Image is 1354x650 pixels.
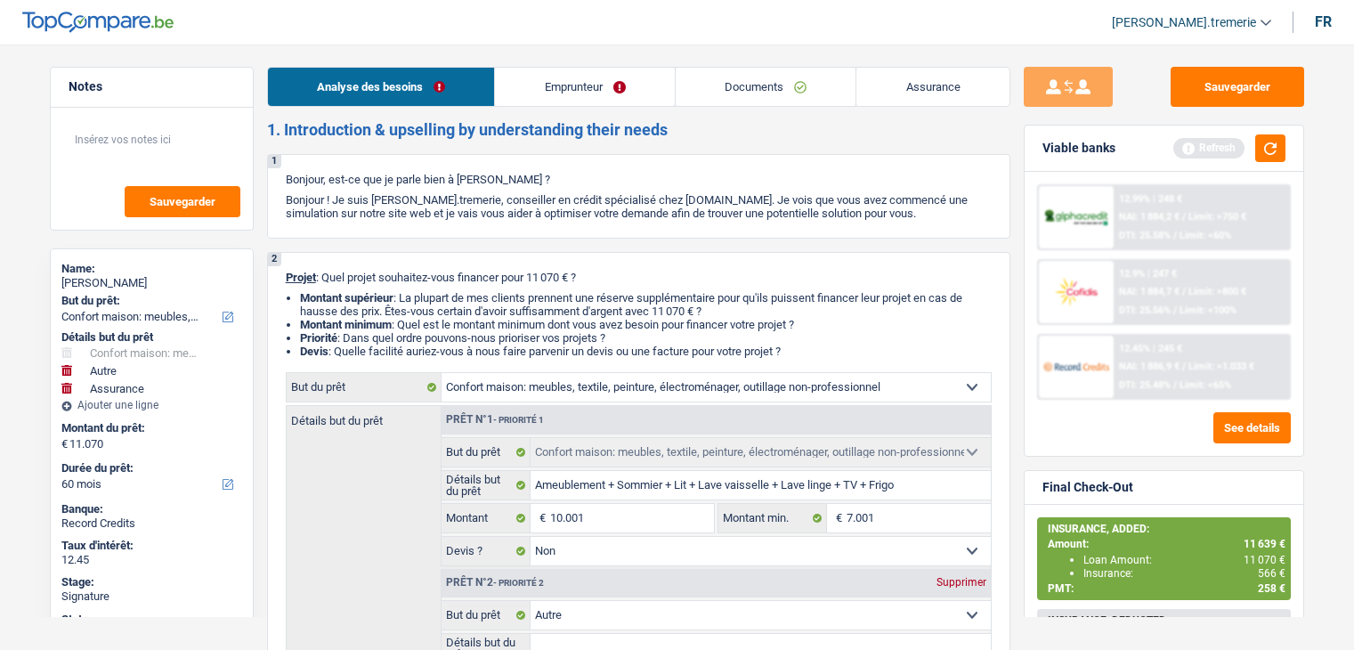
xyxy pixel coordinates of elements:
[676,68,856,106] a: Documents
[1119,193,1182,205] div: 12.99% | 248 €
[1244,554,1285,566] span: 11 070 €
[1180,305,1236,316] span: Limit: <100%
[442,601,531,630] label: But du prêt
[1258,567,1285,580] span: 566 €
[1119,379,1171,391] span: DTI: 25.48%
[1048,614,1285,627] div: INSURANCE, DEDUCTED:
[1171,67,1304,107] button: Sauvegarder
[1173,379,1177,391] span: /
[61,553,242,567] div: 12.45
[286,271,992,284] p: : Quel projet souhaitez-vous financer pour 11 070 € ?
[268,253,281,266] div: 2
[442,577,548,589] div: Prêt n°2
[61,437,68,451] span: €
[1048,538,1285,550] div: Amount:
[1258,582,1285,595] span: 258 €
[442,504,531,532] label: Montant
[1182,211,1186,223] span: /
[61,516,242,531] div: Record Credits
[287,373,442,402] label: But du prêt
[1119,211,1180,223] span: NAI: 1 884,2 €
[1188,286,1246,297] span: Limit: >800 €
[1048,582,1285,595] div: PMT:
[442,537,531,565] label: Devis ?
[442,438,531,467] label: But du prêt
[61,575,242,589] div: Stage:
[493,578,544,588] span: - Priorité 2
[268,68,495,106] a: Analyse des besoins
[1119,268,1177,280] div: 12.9% | 247 €
[268,155,281,168] div: 1
[1048,523,1285,535] div: INSURANCE, ADDED:
[300,318,392,331] strong: Montant minimum
[1188,211,1246,223] span: Limit: >750 €
[1042,141,1115,156] div: Viable banks
[1119,230,1171,241] span: DTI: 25.58%
[1119,343,1182,354] div: 12.45% | 245 €
[1043,350,1109,383] img: Record Credits
[150,196,215,207] span: Sauvegarder
[1173,138,1245,158] div: Refresh
[442,471,531,500] label: Détails but du prêt
[827,504,847,532] span: €
[1244,538,1285,550] span: 11 639 €
[61,276,242,290] div: [PERSON_NAME]
[1315,13,1332,30] div: fr
[718,504,827,532] label: Montant min.
[1173,305,1177,316] span: /
[1182,361,1186,372] span: /
[61,262,242,276] div: Name:
[267,120,1010,140] h2: 1. Introduction & upselling by understanding their needs
[61,502,242,516] div: Banque:
[286,193,992,220] p: Bonjour ! Je suis [PERSON_NAME].tremerie, conseiller en crédit spécialisé chez [DOMAIN_NAME]. Je ...
[1119,305,1171,316] span: DTI: 25.56%
[286,271,316,284] span: Projet
[286,173,992,186] p: Bonjour, est-ce que je parle bien à [PERSON_NAME] ?
[1173,230,1177,241] span: /
[300,331,337,345] strong: Priorité
[300,345,328,358] span: Devis
[1213,412,1291,443] button: See details
[22,12,174,33] img: TopCompare Logo
[442,414,548,426] div: Prêt n°1
[300,291,393,305] strong: Montant supérieur
[531,504,550,532] span: €
[1043,275,1109,308] img: Cofidis
[1083,567,1285,580] div: Insurance:
[61,461,239,475] label: Durée du prêt:
[300,291,992,318] li: : La plupart de mes clients prennent une réserve supplémentaire pour qu'ils puissent financer leu...
[300,331,992,345] li: : Dans quel ordre pouvons-nous prioriser vos projets ?
[61,399,242,411] div: Ajouter une ligne
[1180,230,1231,241] span: Limit: <60%
[493,415,544,425] span: - Priorité 1
[300,318,992,331] li: : Quel est le montant minimum dont vous avez besoin pour financer votre projet ?
[1188,361,1254,372] span: Limit: >1.033 €
[1042,480,1133,495] div: Final Check-Out
[1119,286,1180,297] span: NAI: 1 884,7 €
[61,294,239,308] label: But du prêt:
[1083,554,1285,566] div: Loan Amount:
[61,539,242,553] div: Taux d'intérêt:
[287,406,441,427] label: Détails but du prêt
[1043,207,1109,228] img: AlphaCredit
[856,68,1009,106] a: Assurance
[1119,361,1180,372] span: NAI: 1 886,9 €
[1098,8,1271,37] a: [PERSON_NAME].tremerie
[1112,15,1256,30] span: [PERSON_NAME].tremerie
[61,589,242,604] div: Signature
[69,79,235,94] h5: Notes
[61,421,239,435] label: Montant du prêt:
[495,68,675,106] a: Emprunteur
[1180,379,1231,391] span: Limit: <65%
[125,186,240,217] button: Sauvegarder
[300,345,992,358] li: : Quelle facilité auriez-vous à nous faire parvenir un devis ou une facture pour votre projet ?
[61,330,242,345] div: Détails but du prêt
[1182,286,1186,297] span: /
[932,577,991,588] div: Supprimer
[61,613,242,627] div: Status:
